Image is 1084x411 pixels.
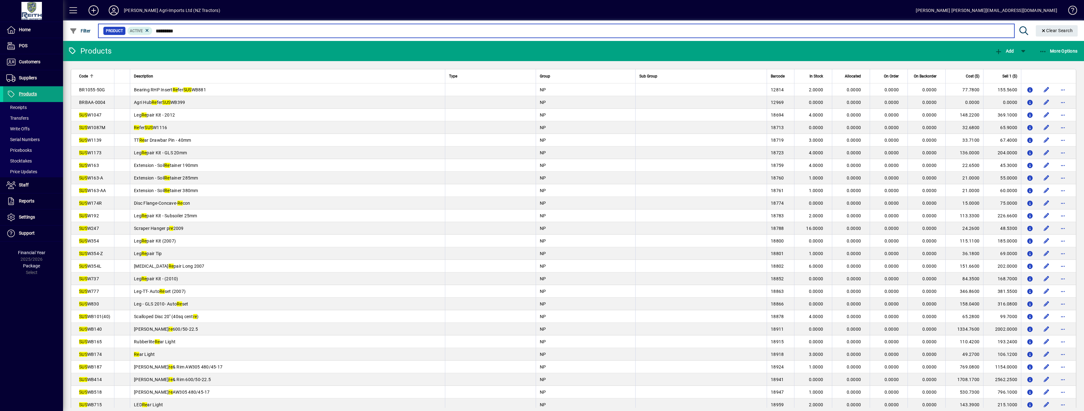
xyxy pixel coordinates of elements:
span: Clear Search [1041,28,1073,33]
span: 0.0000 [885,138,899,143]
span: 0.0000 [847,175,861,180]
button: Filter [68,25,92,37]
mat-chip: Activation Status: Active [127,27,153,35]
span: 0.0000 [847,251,861,256]
span: 18723 [771,150,784,155]
span: 1.0000 [809,175,823,180]
em: SUS [79,226,87,231]
span: NP [540,226,546,231]
span: NP [540,264,546,269]
span: NP [540,112,546,117]
a: POS [3,38,63,54]
td: 155.5600 [983,83,1021,96]
span: NP [540,87,546,92]
span: 0.0000 [885,213,899,218]
span: 0.0000 [847,201,861,206]
span: 4.0000 [809,163,823,168]
span: 0.0000 [922,188,937,193]
span: 0.0000 [922,226,937,231]
button: Edit [1041,173,1052,183]
span: 0.0000 [885,251,899,256]
button: Edit [1041,186,1052,196]
span: Receipts [6,105,27,110]
em: SUS [79,201,87,206]
div: Type [449,73,532,80]
button: Edit [1041,387,1052,397]
a: Reports [3,193,63,209]
span: 0.0000 [885,112,899,117]
span: Serial Numbers [6,137,40,142]
div: On Order [874,73,904,80]
td: 202.0000 [983,260,1021,272]
button: More options [1058,236,1068,246]
em: Re [177,201,183,206]
td: 204.0000 [983,146,1021,159]
span: W163-AA [79,188,106,193]
button: Edit [1041,236,1052,246]
button: More options [1058,311,1068,322]
span: 18694 [771,112,784,117]
span: NP [540,251,546,256]
span: Reports [19,198,34,203]
span: 0.0000 [922,251,937,256]
span: 0.0000 [809,201,823,206]
button: Edit [1041,160,1052,170]
td: 22.6500 [945,159,983,172]
td: 45.3000 [983,159,1021,172]
span: 18788 [771,226,784,231]
div: In Stock [798,73,829,80]
button: More options [1058,110,1068,120]
span: 0.0000 [885,201,899,206]
span: NP [540,100,546,105]
td: 136.0000 [945,146,983,159]
div: Description [134,73,441,80]
em: Re [139,138,145,143]
span: 0.0000 [922,213,937,218]
td: 36.1800 [945,247,983,260]
a: Home [3,22,63,38]
td: 65.9000 [983,121,1021,134]
button: Edit [1041,110,1052,120]
button: More options [1058,148,1068,158]
span: Extension - Soil tainer 190mm [134,163,198,168]
button: Edit [1041,261,1052,271]
td: 113.3300 [945,209,983,222]
span: 0.0000 [885,188,899,193]
em: Re [141,213,147,218]
span: 0.0000 [847,125,861,130]
td: 33.7100 [945,134,983,146]
span: 0.0000 [922,125,937,130]
span: 0.0000 [847,87,861,92]
span: W354 [79,238,99,243]
span: Settings [19,214,35,220]
span: Pricebooks [6,148,32,153]
a: Staff [3,177,63,193]
span: Filter [70,28,91,33]
td: 115.1100 [945,235,983,247]
span: 0.0000 [922,138,937,143]
em: Re [141,251,147,256]
button: More options [1058,400,1068,410]
td: 0.0000 [945,96,983,109]
div: Code [79,73,110,80]
span: W1139 [79,138,101,143]
button: Add [84,5,104,16]
span: 0.0000 [885,100,899,105]
em: SUS [79,188,87,193]
button: More options [1058,261,1068,271]
span: 0.0000 [922,150,937,155]
span: 2.0000 [809,87,823,92]
em: Re [152,100,157,105]
span: 0.0000 [847,150,861,155]
button: Edit [1041,97,1052,107]
td: 55.0000 [983,172,1021,184]
em: SUS [79,138,87,143]
em: Re [169,264,174,269]
span: 0.0000 [922,238,937,243]
span: 0.0000 [847,226,861,231]
span: Leg pair Kit - Subsoiler 25mm [134,213,197,218]
button: Edit [1041,299,1052,309]
span: Scraper Hanger p 2009 [134,226,184,231]
span: 0.0000 [847,138,861,143]
span: 0.0000 [885,238,899,243]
